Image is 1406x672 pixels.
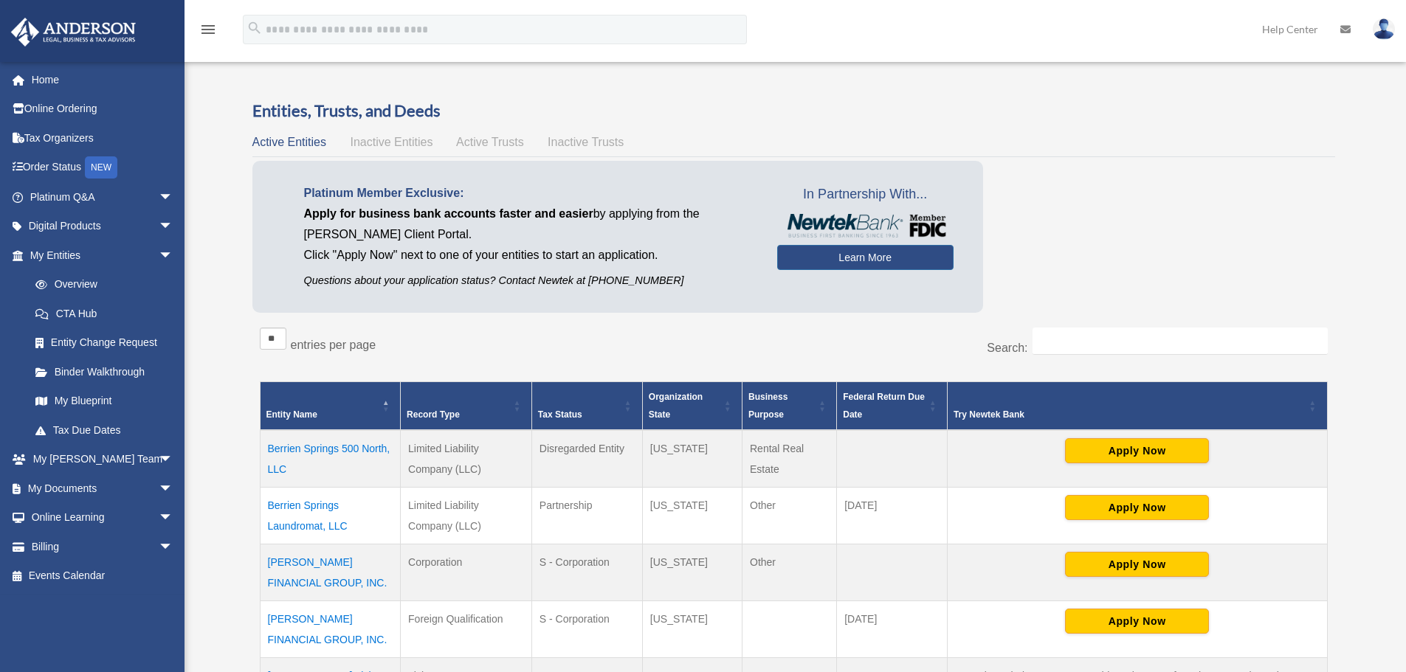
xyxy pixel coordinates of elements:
td: Rental Real Estate [742,430,837,488]
td: Limited Liability Company (LLC) [401,430,532,488]
td: Other [742,544,837,601]
span: Active Trusts [456,136,524,148]
a: Events Calendar [10,561,196,591]
span: Federal Return Due Date [843,392,925,420]
th: Entity Name: Activate to invert sorting [260,382,401,431]
button: Apply Now [1065,495,1209,520]
td: [US_STATE] [642,544,742,601]
img: Anderson Advisors Platinum Portal [7,18,140,46]
a: Online Learningarrow_drop_down [10,503,196,533]
td: Limited Liability Company (LLC) [401,488,532,544]
th: Try Newtek Bank : Activate to sort [947,382,1327,431]
span: Tax Status [538,409,582,420]
span: arrow_drop_down [159,532,188,562]
span: arrow_drop_down [159,503,188,533]
a: My [PERSON_NAME] Teamarrow_drop_down [10,445,196,474]
button: Apply Now [1065,438,1209,463]
td: S - Corporation [531,544,642,601]
a: Entity Change Request [21,328,188,358]
td: [PERSON_NAME] FINANCIAL GROUP, INC. [260,601,401,658]
td: Foreign Qualification [401,601,532,658]
span: Organization State [649,392,703,420]
span: arrow_drop_down [159,474,188,504]
td: Other [742,488,837,544]
label: entries per page [291,339,376,351]
p: Platinum Member Exclusive: [304,183,755,204]
td: [US_STATE] [642,488,742,544]
a: Home [10,65,196,94]
td: [DATE] [837,601,948,658]
a: Tax Organizers [10,123,196,153]
a: Tax Due Dates [21,415,188,445]
button: Apply Now [1065,552,1209,577]
span: arrow_drop_down [159,240,188,271]
a: Learn More [777,245,954,270]
span: arrow_drop_down [159,212,188,242]
a: Platinum Q&Aarrow_drop_down [10,182,196,212]
a: Overview [21,270,181,299]
a: My Documentsarrow_drop_down [10,474,196,503]
td: [US_STATE] [642,601,742,658]
div: NEW [85,156,117,179]
th: Record Type: Activate to sort [401,382,532,431]
a: My Entitiesarrow_drop_down [10,240,188,270]
a: Digital Productsarrow_drop_down [10,212,196,241]
a: CTA Hub [21,299,188,328]
h3: Entities, Trusts, and Deeds [252,100,1335,122]
td: S - Corporation [531,601,642,658]
td: Corporation [401,544,532,601]
span: Apply for business bank accounts faster and easier [304,207,593,220]
a: Billingarrow_drop_down [10,532,196,561]
span: In Partnership With... [777,183,954,207]
span: Entity Name [266,409,317,420]
span: Inactive Trusts [548,136,624,148]
span: arrow_drop_down [159,445,188,475]
th: Business Purpose: Activate to sort [742,382,837,431]
td: [US_STATE] [642,430,742,488]
a: Order StatusNEW [10,153,196,183]
th: Federal Return Due Date: Activate to sort [837,382,948,431]
td: Berrien Springs Laundromat, LLC [260,488,401,544]
label: Search: [987,342,1027,354]
td: [PERSON_NAME] FINANCIAL GROUP, INC. [260,544,401,601]
span: Record Type [407,409,460,420]
td: Disregarded Entity [531,430,642,488]
th: Tax Status: Activate to sort [531,382,642,431]
span: Active Entities [252,136,326,148]
span: arrow_drop_down [159,182,188,212]
i: search [247,20,263,36]
p: Questions about your application status? Contact Newtek at [PHONE_NUMBER] [304,271,755,290]
span: Business Purpose [748,392,788,420]
a: menu [199,26,217,38]
span: Inactive Entities [350,136,433,148]
th: Organization State: Activate to sort [642,382,742,431]
button: Apply Now [1065,609,1209,634]
p: by applying from the [PERSON_NAME] Client Portal. [304,204,755,245]
i: menu [199,21,217,38]
a: Binder Walkthrough [21,357,188,387]
td: Partnership [531,488,642,544]
td: [DATE] [837,488,948,544]
p: Click "Apply Now" next to one of your entities to start an application. [304,245,755,266]
div: Try Newtek Bank [954,406,1305,423]
a: Online Ordering [10,94,196,124]
td: Berrien Springs 500 North, LLC [260,430,401,488]
img: NewtekBankLogoSM.png [785,214,946,238]
a: My Blueprint [21,387,188,416]
img: User Pic [1373,18,1395,40]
